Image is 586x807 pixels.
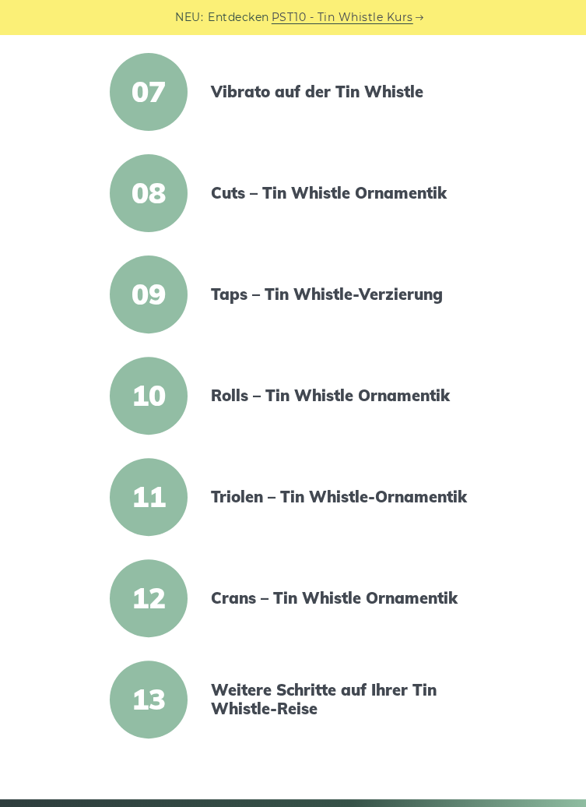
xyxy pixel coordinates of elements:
font: NEU: [175,10,203,24]
a: Vibrato auf der Tin Whistle [211,83,469,101]
font: 08 [132,174,166,210]
a: Crans – Tin Whistle Ornamentik [211,589,469,608]
font: 10 [132,377,166,413]
font: Cuts – Tin Whistle Ornamentik [211,183,447,203]
font: PST10 - Tin Whistle Kurs [272,10,413,24]
font: 11 [132,478,166,514]
a: Taps – Tin Whistle-Verzierung [211,285,469,304]
font: Crans – Tin Whistle Ornamentik [211,588,458,608]
font: Weitere Schritte auf Ihrer Tin Whistle-Reise [211,680,437,718]
font: Vibrato auf der Tin Whistle [211,82,423,101]
font: 12 [132,580,166,615]
font: Taps – Tin Whistle-Verzierung [211,284,443,304]
a: Triolen – Tin Whistle-Ornamentik [211,488,469,506]
font: 09 [132,276,166,312]
a: Cuts – Tin Whistle Ornamentik [211,184,469,203]
font: Triolen – Tin Whistle-Ornamentik [211,487,467,506]
a: Rolls – Tin Whistle Ornamentik [211,386,469,405]
font: 07 [132,73,166,109]
a: PST10 - Tin Whistle Kurs [272,9,413,26]
a: Weitere Schritte auf Ihrer Tin Whistle-Reise [211,681,469,718]
font: 13 [132,681,166,717]
font: Entdecken [208,10,269,24]
font: Rolls – Tin Whistle Ornamentik [211,386,450,405]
